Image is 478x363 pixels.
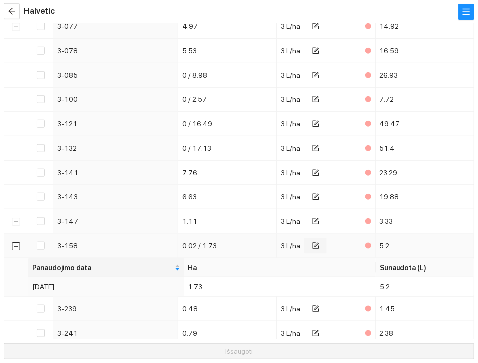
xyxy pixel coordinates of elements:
button: form [304,238,327,254]
th: Ha [184,258,376,277]
span: form [312,23,319,31]
button: form [304,140,327,156]
td: 3-121 [53,112,178,136]
span: 3 L/ha [281,22,300,30]
td: 1.73 [184,277,376,296]
span: 0 / 2.57 [182,95,207,103]
span: 3 L/ha [281,193,300,201]
span: form [312,193,319,201]
span: 3 L/ha [281,217,300,225]
td: 23.29 [376,161,474,185]
td: 49.47 [376,112,474,136]
span: 3 L/ha [281,242,300,250]
button: arrow-left [4,3,20,19]
span: Panaudojimo data [32,262,173,273]
button: menu [458,4,474,20]
span: form [312,305,319,313]
td: 14.92 [376,14,474,39]
td: 5.53 [178,39,277,63]
span: form [312,242,319,250]
td: 3-132 [53,136,178,161]
td: 3.33 [376,209,474,234]
button: Išsaugoti [4,343,474,359]
button: form [304,67,327,83]
button: form [304,301,327,317]
span: 3 L/ha [281,329,300,337]
span: 3 L/ha [281,47,300,55]
button: Išskleisti [12,218,20,226]
span: 0 / 17.13 [182,144,211,152]
td: 3-147 [53,209,178,234]
td: 3-085 [53,63,178,88]
td: 3-158 [53,234,178,258]
span: form [312,169,319,177]
span: form [312,47,319,55]
td: 3-241 [53,321,178,346]
button: Išskleisti [12,23,20,31]
button: form [304,116,327,132]
td: 26.93 [376,63,474,88]
button: form [304,91,327,107]
td: 3-143 [53,185,178,209]
span: 3 L/ha [281,144,300,152]
td: 3-141 [53,161,178,185]
button: form [304,18,327,34]
span: 0 / 8.98 [182,71,207,79]
td: 3-239 [53,297,178,321]
button: form [304,213,327,229]
span: form [312,330,319,338]
span: form [312,120,319,128]
td: 51.4 [376,136,474,161]
td: 1.45 [376,297,474,321]
span: 3 L/ha [281,169,300,177]
span: 3 L/ha [281,305,300,313]
td: 19.88 [376,185,474,209]
span: menu [459,8,474,16]
span: form [312,145,319,153]
td: 2.38 [376,321,474,346]
span: 3 L/ha [281,120,300,128]
td: 3-100 [53,88,178,112]
span: form [312,96,319,104]
button: form [304,43,327,59]
td: 3-078 [53,39,178,63]
th: Sunaudota (L) [376,258,474,277]
h5: Halvetic [24,5,55,17]
button: form [304,189,327,205]
button: form [304,165,327,181]
span: 0 / 16.49 [182,120,212,128]
td: 5.2 [376,277,474,296]
span: 0.02 / 1.73 [182,242,217,250]
td: 5.2 [376,234,474,258]
span: form [312,72,319,80]
td: 7.76 [178,161,277,185]
button: form [304,325,327,341]
td: 1.11 [178,209,277,234]
td: 7.72 [376,88,474,112]
td: 3-077 [53,14,178,39]
span: form [312,218,319,226]
button: Suskleisti [12,242,20,250]
span: arrow-left [4,7,19,15]
td: 0.79 [178,321,277,346]
td: 6.63 [178,185,277,209]
td: 0.48 [178,297,277,321]
span: 3 L/ha [281,95,300,103]
span: 3 L/ha [281,71,300,79]
td: [DATE] [28,277,184,296]
td: 4.97 [178,14,277,39]
td: 16.59 [376,39,474,63]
